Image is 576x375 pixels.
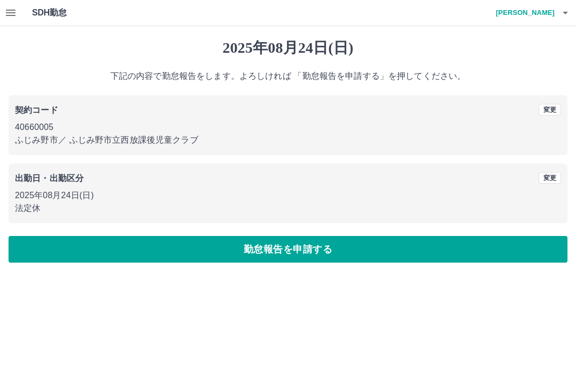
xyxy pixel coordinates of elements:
p: 下記の内容で勤怠報告をします。よろしければ 「勤怠報告を申請する」を押してください。 [9,70,567,83]
button: 変更 [539,104,561,116]
p: 法定休 [15,202,561,215]
b: 出勤日・出勤区分 [15,174,84,183]
h1: 2025年08月24日(日) [9,39,567,57]
b: 契約コード [15,105,58,115]
p: 40660005 [15,121,561,134]
p: 2025年08月24日(日) [15,189,561,202]
button: 勤怠報告を申請する [9,236,567,263]
button: 変更 [539,172,561,184]
p: ふじみ野市 ／ ふじみ野市立西放課後児童クラブ [15,134,561,146]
